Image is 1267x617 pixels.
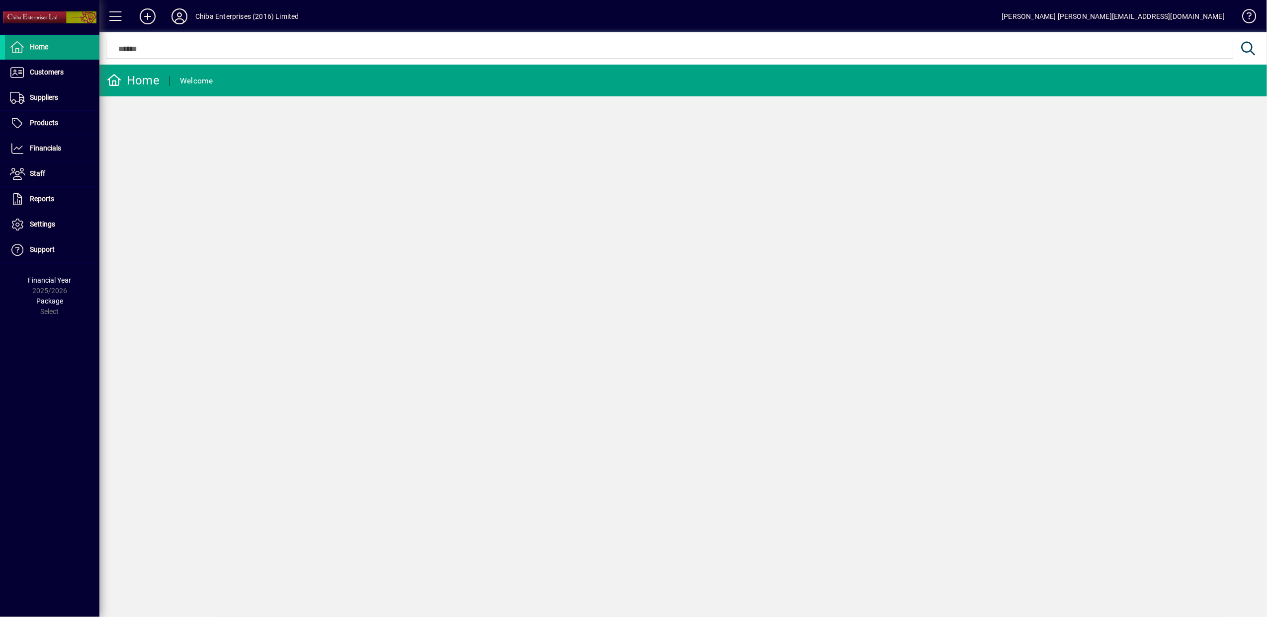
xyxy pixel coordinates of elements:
[5,187,99,212] a: Reports
[1002,8,1225,24] div: [PERSON_NAME] [PERSON_NAME][EMAIL_ADDRESS][DOMAIN_NAME]
[180,73,213,89] div: Welcome
[5,60,99,85] a: Customers
[30,220,55,228] span: Settings
[5,237,99,262] a: Support
[28,276,72,284] span: Financial Year
[30,119,58,127] span: Products
[107,73,160,88] div: Home
[30,43,48,51] span: Home
[30,245,55,253] span: Support
[30,68,64,76] span: Customers
[5,136,99,161] a: Financials
[195,8,299,24] div: Chiba Enterprises (2016) Limited
[5,212,99,237] a: Settings
[30,195,54,203] span: Reports
[30,144,61,152] span: Financials
[5,85,99,110] a: Suppliers
[30,169,45,177] span: Staff
[1235,2,1255,34] a: Knowledge Base
[36,297,63,305] span: Package
[30,93,58,101] span: Suppliers
[164,7,195,25] button: Profile
[5,111,99,136] a: Products
[5,161,99,186] a: Staff
[132,7,164,25] button: Add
